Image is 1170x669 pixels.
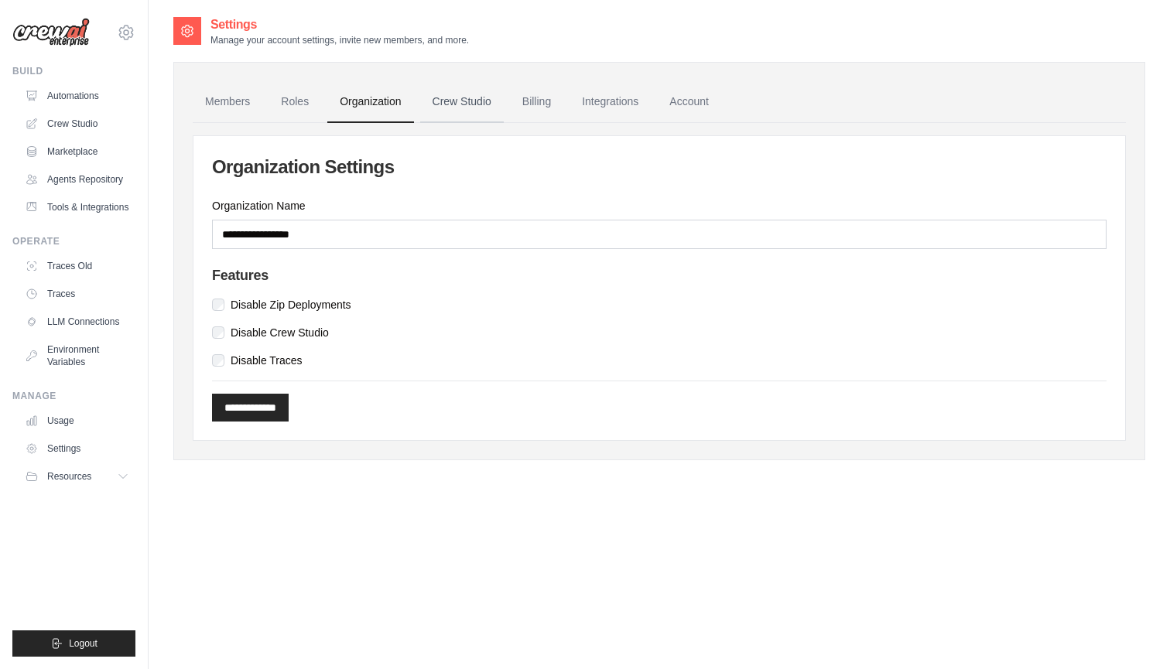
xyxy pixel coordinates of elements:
[19,195,135,220] a: Tools & Integrations
[19,309,135,334] a: LLM Connections
[231,297,351,312] label: Disable Zip Deployments
[210,15,469,34] h2: Settings
[19,167,135,192] a: Agents Repository
[19,282,135,306] a: Traces
[231,325,329,340] label: Disable Crew Studio
[231,353,303,368] label: Disable Traces
[19,254,135,278] a: Traces Old
[193,81,262,123] a: Members
[47,470,91,483] span: Resources
[327,81,413,123] a: Organization
[19,111,135,136] a: Crew Studio
[570,81,651,123] a: Integrations
[69,637,97,650] span: Logout
[19,408,135,433] a: Usage
[19,139,135,164] a: Marketplace
[12,235,135,247] div: Operate
[19,84,135,108] a: Automations
[657,81,721,123] a: Account
[19,337,135,374] a: Environment Variables
[212,198,1107,213] label: Organization Name
[12,18,90,47] img: Logo
[210,34,469,46] p: Manage your account settings, invite new members, and more.
[12,65,135,77] div: Build
[19,436,135,461] a: Settings
[12,390,135,402] div: Manage
[510,81,563,123] a: Billing
[420,81,504,123] a: Crew Studio
[12,630,135,657] button: Logout
[212,155,1107,179] h2: Organization Settings
[212,268,1107,285] h4: Features
[19,464,135,489] button: Resources
[269,81,321,123] a: Roles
